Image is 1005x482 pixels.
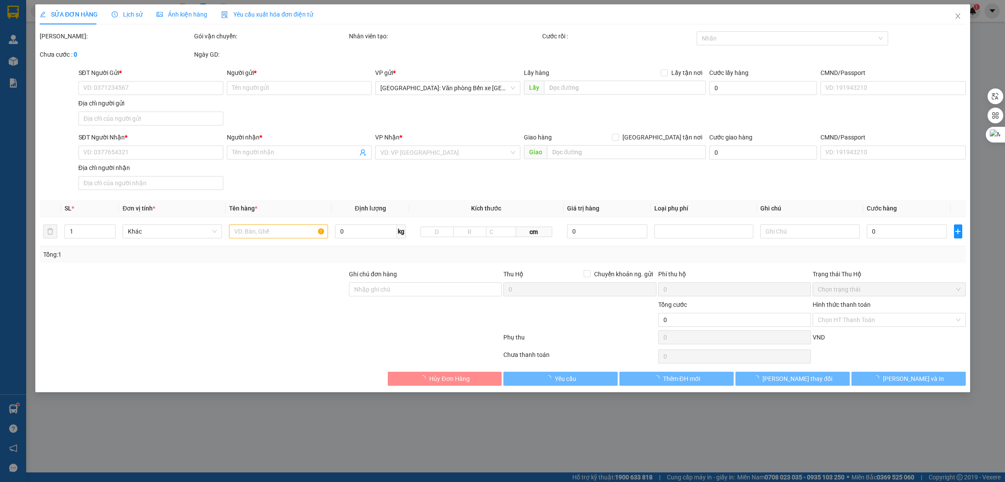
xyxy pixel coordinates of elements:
button: [PERSON_NAME] thay đổi [735,372,850,386]
span: Yêu cầu xuất hóa đơn điện tử [221,11,313,18]
span: Tên hàng [229,205,257,212]
input: Ghi chú đơn hàng [349,282,502,296]
span: [PHONE_NUMBER] [3,19,66,34]
span: Lấy [523,81,544,95]
div: VP gửi [375,68,520,78]
input: Cước lấy hàng [709,81,817,95]
span: clock-circle [112,11,118,17]
span: Hải Phòng: Văn phòng Bến xe Thượng Lý [380,81,515,95]
label: Hình thức thanh toán [813,301,871,308]
span: Giao [523,145,547,159]
div: Gói vận chuyển: [194,31,347,41]
span: Thêm ĐH mới [663,374,700,384]
label: Cước lấy hàng [709,69,749,76]
span: Yêu cầu [554,374,576,384]
input: Địa chỉ của người gửi [78,112,223,126]
span: Tổng cước [658,301,687,308]
span: Giá trị hàng [567,205,599,212]
div: CMND/Passport [820,132,965,142]
div: Tổng: 1 [43,250,388,259]
span: Kích thước [471,205,501,212]
input: Địa chỉ của người nhận [78,176,223,190]
span: Khác [128,225,217,238]
span: Ảnh kiện hàng [157,11,207,18]
span: picture [157,11,163,17]
div: SĐT Người Gửi [78,68,223,78]
span: Chọn trạng thái [818,283,960,296]
input: Ghi Chú [760,224,860,238]
div: Phụ thu [502,333,657,348]
span: [PERSON_NAME] và In [882,374,943,384]
th: Ghi chú [757,200,863,217]
span: 13:27:52 [DATE] [3,60,55,68]
span: VP Nhận [375,134,400,141]
span: loading [873,375,882,381]
div: Chưa thanh toán [502,350,657,365]
span: close [954,13,961,20]
span: Mã đơn: VPHP1308250009 [3,47,133,58]
th: Loại phụ phí [650,200,757,217]
strong: CSKH: [24,19,46,26]
div: Ngày GD: [194,50,347,59]
span: [GEOGRAPHIC_DATA] tận nơi [619,132,706,142]
input: Dọc đường [547,145,705,159]
span: plus [954,228,961,235]
span: loading [420,375,429,381]
input: C [486,227,516,237]
input: Cước giao hàng [709,146,817,160]
label: Cước giao hàng [709,134,752,141]
button: delete [43,224,57,238]
span: loading [653,375,663,381]
div: Địa chỉ người nhận [78,163,223,173]
span: [PERSON_NAME] thay đổi [762,374,832,384]
span: edit [40,11,46,17]
span: kg [397,224,405,238]
input: R [453,227,486,237]
input: VD: Bàn, Ghế [229,224,328,238]
div: Trạng thái Thu Hộ [813,269,965,279]
div: Người nhận [227,132,372,142]
label: Ghi chú đơn hàng [349,271,397,278]
div: Cước rồi : [542,31,695,41]
span: Cước hàng [867,205,897,212]
button: Hủy Đơn Hàng [387,372,502,386]
span: Lấy hàng [523,69,549,76]
button: Close [945,4,970,29]
span: user-add [359,149,366,156]
div: [PERSON_NAME]: [40,31,192,41]
span: SL [65,205,72,212]
button: plus [954,224,962,238]
div: Địa chỉ người gửi [78,98,223,108]
span: SỬA ĐƠN HÀNG [40,11,98,18]
div: Người gửi [227,68,372,78]
span: VND [813,334,825,341]
span: Giao hàng [523,134,551,141]
div: Nhân viên tạo: [349,31,540,41]
span: loading [545,375,554,381]
span: Đơn vị tính [123,205,155,212]
b: 0 [74,51,77,58]
span: Thu Hộ [503,271,523,278]
span: loading [753,375,762,381]
span: Lịch sử [112,11,143,18]
input: D [420,227,453,237]
div: Chưa cước : [40,50,192,59]
input: Dọc đường [544,81,705,95]
button: Thêm ĐH mới [619,372,734,386]
div: SĐT Người Nhận [78,132,223,142]
span: CÔNG TY TNHH CHUYỂN PHÁT NHANH BẢO AN [69,19,174,34]
span: Chuyển khoản ng. gửi [590,269,656,279]
button: Yêu cầu [503,372,618,386]
button: [PERSON_NAME] và In [851,372,966,386]
div: Phí thu hộ [658,269,810,282]
div: CMND/Passport [820,68,965,78]
span: Hủy Đơn Hàng [429,374,469,384]
span: Lấy tận nơi [668,68,706,78]
span: cm [516,227,552,237]
img: icon [221,11,228,18]
strong: PHIẾU DÁN LÊN HÀNG [62,4,176,16]
span: Định lượng [355,205,386,212]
